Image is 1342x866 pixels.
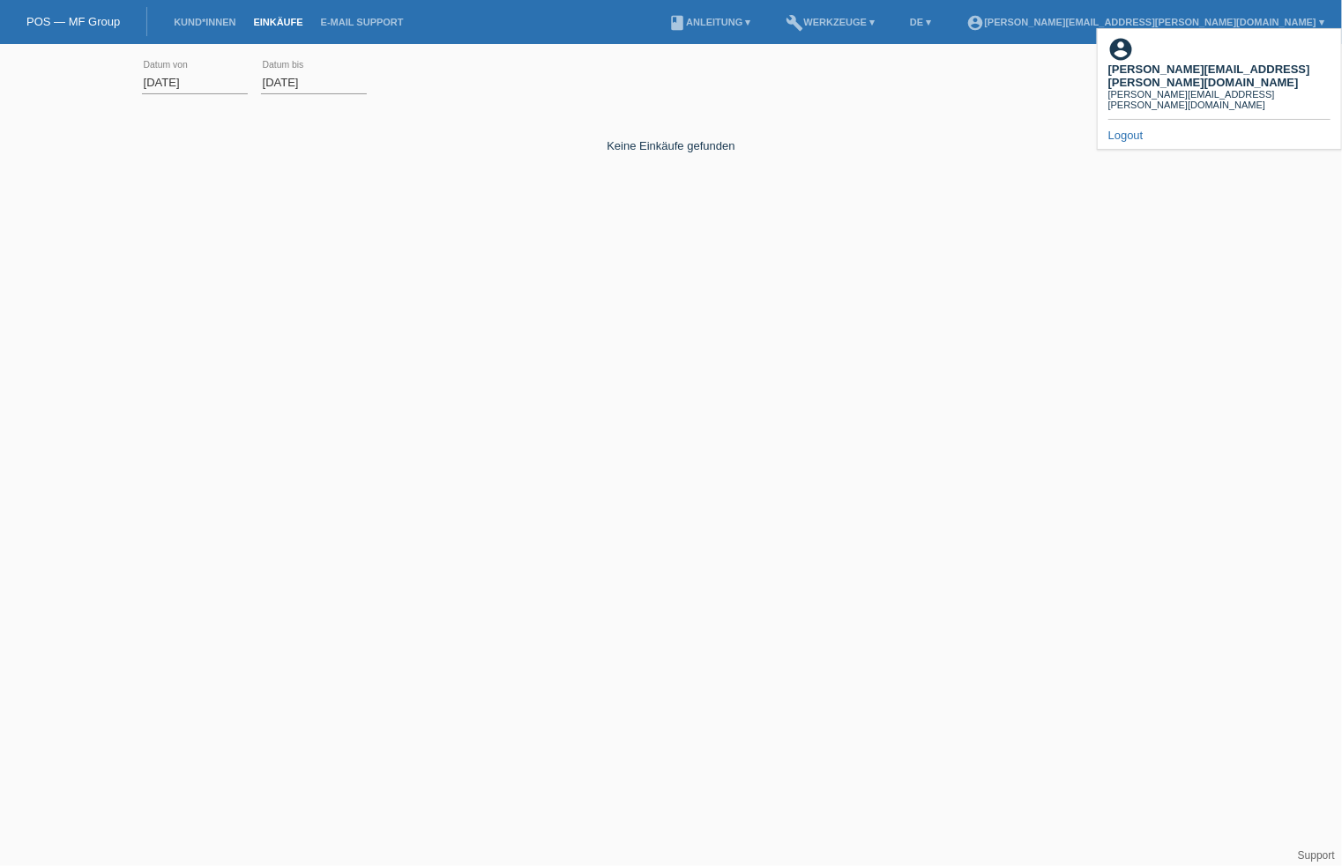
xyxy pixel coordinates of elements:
[966,14,984,32] i: account_circle
[1108,129,1144,142] a: Logout
[778,17,884,27] a: buildWerkzeuge ▾
[901,17,940,27] a: DE ▾
[787,14,804,32] i: build
[660,17,759,27] a: bookAnleitung ▾
[142,113,1200,152] div: Keine Einkäufe gefunden
[244,17,311,27] a: Einkäufe
[1108,36,1135,63] i: account_circle
[668,14,686,32] i: book
[26,15,120,28] a: POS — MF Group
[165,17,244,27] a: Kund*innen
[312,17,413,27] a: E-Mail Support
[1298,849,1335,862] a: Support
[958,17,1333,27] a: account_circle[PERSON_NAME][EMAIL_ADDRESS][PERSON_NAME][DOMAIN_NAME] ▾
[1108,63,1310,89] b: [PERSON_NAME][EMAIL_ADDRESS][PERSON_NAME][DOMAIN_NAME]
[1108,89,1331,110] div: [PERSON_NAME][EMAIL_ADDRESS][PERSON_NAME][DOMAIN_NAME]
